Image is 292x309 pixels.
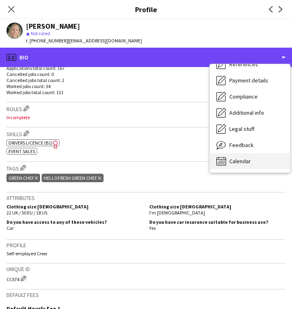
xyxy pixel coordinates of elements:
p: Cancelled jobs count: 0 [6,71,286,77]
p: Self-employed Crew [6,250,286,256]
p: Worked jobs count: 34 [6,83,286,89]
div: Legal stuff [210,121,290,137]
h5: Do you have access to any of these vehicles? [6,219,143,225]
span: Additional info [229,109,264,116]
span: Drivers Licence (B1) [8,140,53,146]
div: Payment details [210,72,290,88]
h5: Clothing size [DEMOGRAPHIC_DATA] [149,204,286,210]
p: Incomplete [6,114,286,120]
h3: Default fees [6,291,286,298]
div: Compliance [210,88,290,105]
span: Event sales [8,148,35,154]
span: Payment details [229,77,268,84]
span: Legal stuff [229,125,254,132]
h3: Attributes [6,194,286,202]
span: References [229,61,258,68]
div: Additional info [210,105,290,121]
div: CC574 [6,274,286,282]
span: Car [6,225,14,231]
div: Feedback [210,137,290,153]
h3: Skills [6,129,286,138]
p: Cancelled jobs total count: 2 [6,77,286,83]
div: HELLOFRESH GREEN CHEF [42,174,103,182]
span: t. [PHONE_NUMBER] [26,38,68,44]
span: Compliance [229,93,258,100]
p: Worked jobs total count: 131 [6,89,286,95]
span: Not rated [31,30,50,36]
p: Applications total count: 167 [6,65,286,71]
h3: Tags [6,164,286,172]
span: I'm [DEMOGRAPHIC_DATA] [149,210,205,216]
h3: Unique ID [6,265,286,273]
span: Feedback [229,141,254,149]
h3: Profile [6,242,286,249]
span: 22 UK / 50 EU / 18 US [6,210,47,216]
h5: Do you have car insurance suitable for business use? [149,219,286,225]
span: Yes [149,225,156,231]
div: Calendar [210,153,290,169]
div: References [210,56,290,72]
div: [PERSON_NAME] [26,23,80,30]
span: | [EMAIL_ADDRESS][DOMAIN_NAME] [68,38,142,44]
span: Calendar [229,158,251,165]
h5: Clothing size [DEMOGRAPHIC_DATA] [6,204,143,210]
h3: Roles [6,104,286,113]
div: GREEN CHEF [6,174,40,182]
